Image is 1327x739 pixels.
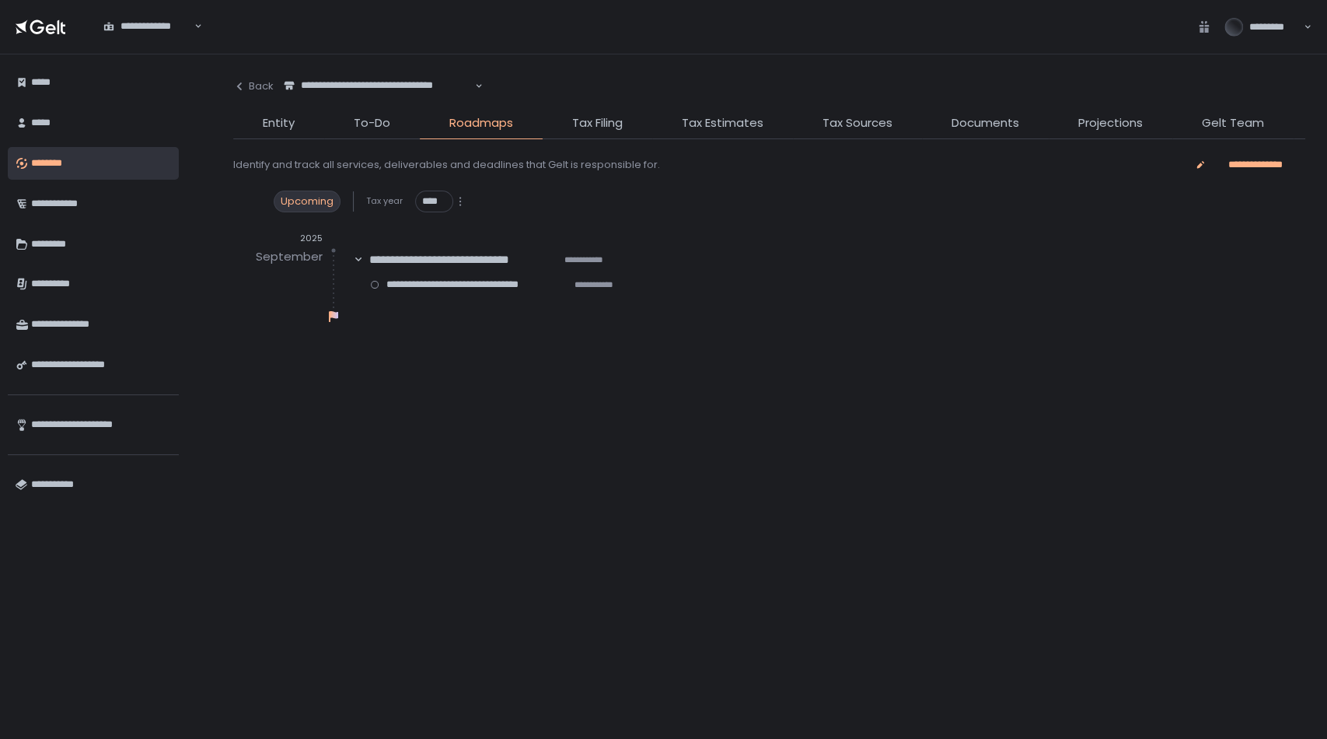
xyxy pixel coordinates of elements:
[103,33,193,49] input: Search for option
[233,70,274,102] button: Back
[366,195,403,207] span: Tax year
[822,114,892,132] span: Tax Sources
[354,114,390,132] span: To-Do
[952,114,1019,132] span: Documents
[284,93,473,108] input: Search for option
[256,244,323,269] div: September
[1078,114,1143,132] span: Projections
[233,79,274,93] div: Back
[233,233,323,244] div: 2025
[1202,114,1264,132] span: Gelt Team
[274,70,483,102] div: Search for option
[572,114,623,132] span: Tax Filing
[449,114,513,132] span: Roadmaps
[93,11,202,43] div: Search for option
[274,191,340,212] div: Upcoming
[233,158,660,172] div: Identify and track all services, deliverables and deadlines that Gelt is responsible for.
[682,114,763,132] span: Tax Estimates
[263,114,295,132] span: Entity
